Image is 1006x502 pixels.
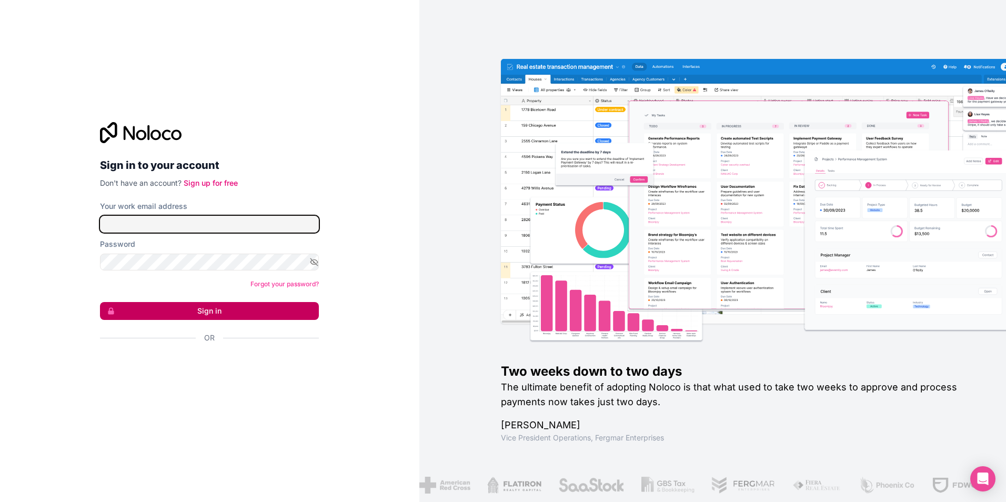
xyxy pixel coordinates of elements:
h1: Two weeks down to two days [501,363,972,380]
h2: The ultimate benefit of adopting Noloco is that what used to take two weeks to approve and proces... [501,380,972,409]
img: /assets/american-red-cross-BAupjrZR.png [413,477,464,494]
div: Open Intercom Messenger [970,466,995,491]
input: Email address [100,216,319,233]
label: Password [100,239,135,249]
a: Sign up for free [184,178,238,187]
button: Sign in [100,302,319,320]
img: /assets/fergmar-CudnrXN5.png [705,477,769,494]
label: Your work email address [100,201,187,212]
h1: [PERSON_NAME] [501,418,972,433]
span: Don't have an account? [100,178,182,187]
h1: Vice President Operations , Fergmar Enterprises [501,433,972,443]
img: /assets/fdworks-Bi04fVtw.png [925,477,987,494]
img: /assets/saastock-C6Zbiodz.png [552,477,618,494]
a: Forgot your password? [250,280,319,288]
img: /assets/phoenix-BREaitsQ.png [852,477,909,494]
iframe: Sign in with Google Button [95,355,316,378]
span: Or [204,333,215,343]
img: /assets/gbstax-C-GtDUiK.png [635,477,688,494]
img: /assets/fiera-fwj2N5v4.png [786,477,836,494]
h2: Sign in to your account [100,156,319,175]
img: /assets/flatiron-C8eUkumj.png [480,477,535,494]
input: Password [100,254,319,270]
